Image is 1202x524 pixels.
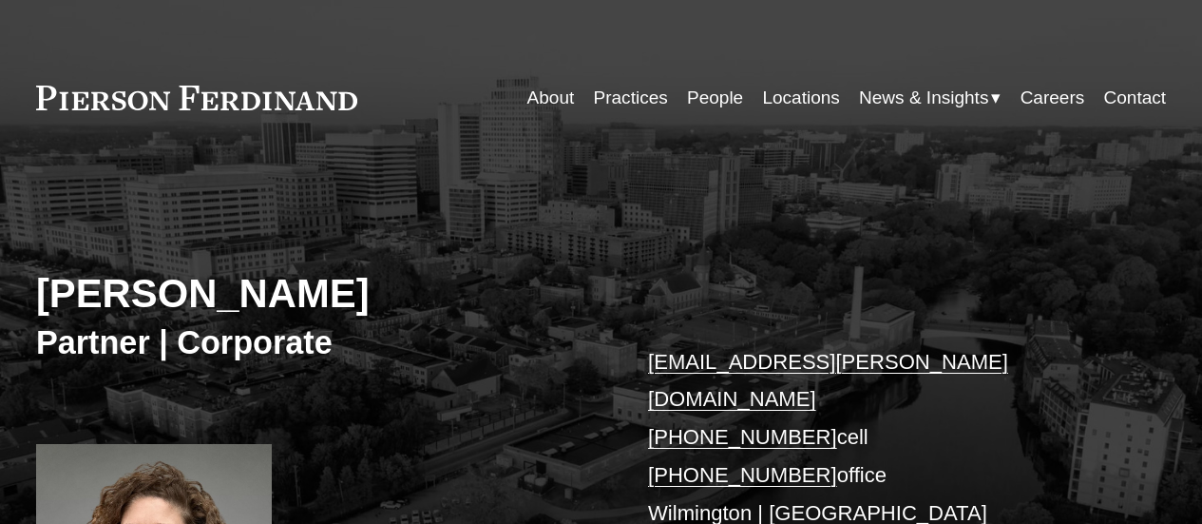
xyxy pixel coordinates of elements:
a: [PHONE_NUMBER] [648,425,837,449]
a: [EMAIL_ADDRESS][PERSON_NAME][DOMAIN_NAME] [648,350,1008,412]
a: Careers [1021,80,1085,116]
a: [PHONE_NUMBER] [648,463,837,487]
a: About [527,80,575,116]
a: folder dropdown [859,80,1001,116]
a: People [687,80,743,116]
a: Contact [1104,80,1167,116]
a: Locations [762,80,839,116]
h2: [PERSON_NAME] [36,270,601,319]
span: News & Insights [859,82,988,114]
a: Practices [594,80,668,116]
h3: Partner | Corporate [36,322,601,362]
